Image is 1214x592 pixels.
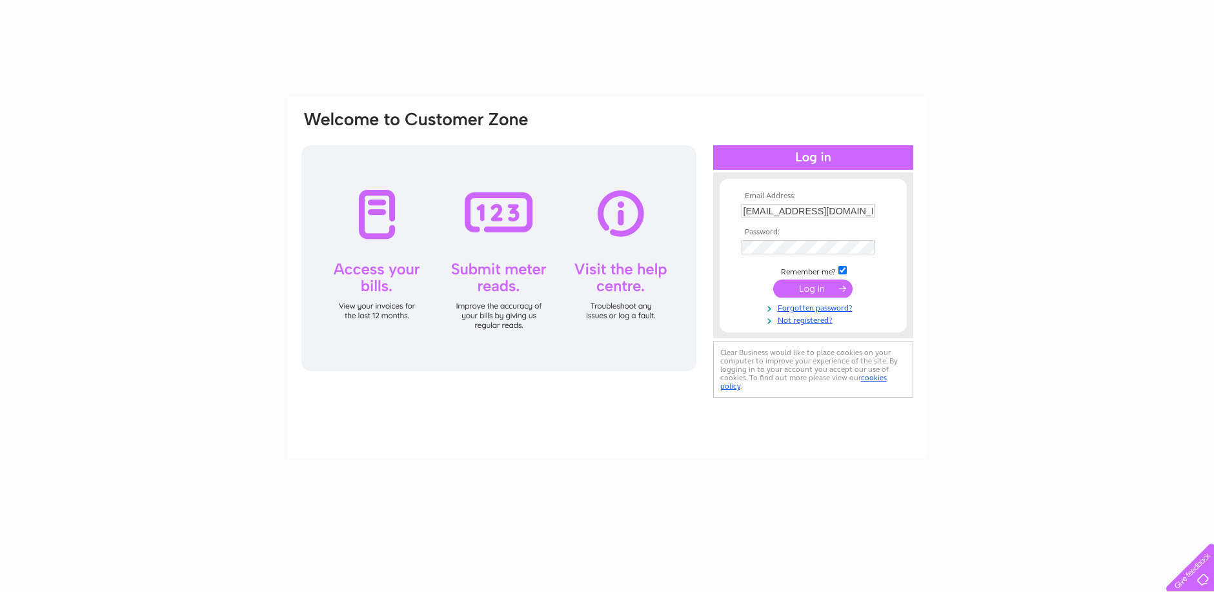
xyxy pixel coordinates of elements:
[738,264,888,277] td: Remember me?
[773,280,853,298] input: Submit
[742,313,888,325] a: Not registered?
[738,192,888,201] th: Email Address:
[742,301,888,313] a: Forgotten password?
[713,342,913,398] div: Clear Business would like to place cookies on your computer to improve your experience of the sit...
[738,228,888,237] th: Password:
[720,373,887,391] a: cookies policy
